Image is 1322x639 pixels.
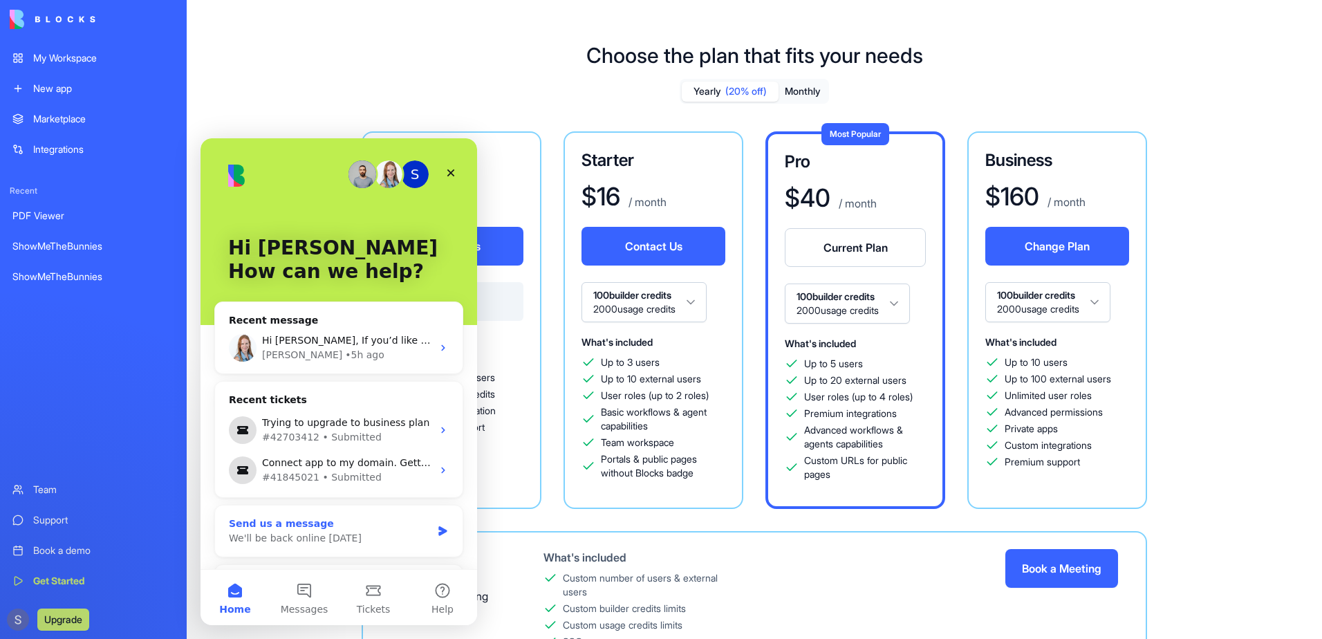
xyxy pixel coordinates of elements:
a: Book a demo [4,537,183,564]
span: Advanced permissions [1005,405,1103,419]
span: Up to 100 external users [1005,372,1111,386]
a: Get Started [4,567,183,595]
div: Connect app to my domain. Getting Client log in errors#41845021 • Submitted [15,312,262,352]
div: Custom builder credits limits [563,602,686,615]
div: PDF Viewer [12,209,174,223]
a: PDF Viewer [4,202,183,230]
div: ShowMeTheBunnies [12,239,174,253]
button: Change Plan [985,227,1129,266]
span: Custom URLs for public pages [804,454,926,481]
div: Connect app to my domain. Getting Client log in errors [62,317,232,332]
span: Premium support [1005,455,1080,469]
span: Tickets [156,466,190,476]
span: Premium integrations [804,407,897,420]
div: Get Started [33,574,174,588]
h1: $ 40 [785,184,830,212]
button: Contact Us [581,227,725,266]
span: Messages [80,466,128,476]
h1: $ 16 [581,183,620,210]
div: Support [33,513,174,527]
span: What's included [581,336,653,348]
a: ShowMeTheBunnies [4,263,183,290]
div: My Workspace [33,51,174,65]
a: Team [4,476,183,503]
p: / month [836,195,877,212]
h3: Starter [581,149,725,172]
button: Messages [69,432,138,487]
p: / month [626,194,667,210]
span: Basic workflows & agent capabilities [601,405,725,433]
button: Tickets [138,432,207,487]
span: User roles (up to 2 roles) [601,389,709,402]
span: Private apps [1005,422,1058,436]
h3: Business [985,149,1129,172]
h1: $ 160 [985,183,1039,210]
a: Integrations [4,136,183,163]
div: Trying to upgrade to business plan [62,277,232,292]
img: ACg8ocJg4p_dPqjhSL03u1SIVTGQdpy5AIiJU7nt3TQW-L-gyDNKzg=s96-c [7,609,29,631]
span: Team workspace [601,436,674,450]
iframe: Intercom live chat [201,138,477,625]
div: • 5h ago [145,210,184,224]
div: Recent tickets [28,254,248,272]
span: Home [19,466,50,476]
div: #41845021 • Submitted [62,332,232,346]
h1: Choose the plan that fits your needs [586,43,923,68]
a: Upgrade [37,612,89,626]
div: Send us a messageWe'll be back online [DATE] [14,367,263,419]
div: Custom number of users & external users [563,571,736,599]
div: ShowMeTheBunnies [12,270,174,284]
button: Current Plan [785,228,926,267]
span: What's included [785,337,856,349]
div: We'll be back online [DATE] [28,393,231,407]
span: What's included [985,336,1056,348]
a: ShowMeTheBunnies [4,232,183,260]
span: Up to 5 users [804,357,863,371]
h3: Pro [785,151,926,173]
div: Custom usage credits limits [563,618,682,632]
a: New app [4,75,183,102]
span: Advanced workflows & agents capabilities [804,423,926,451]
div: #42703412 • Submitted [62,292,232,306]
span: Help [231,466,253,476]
div: Book a demo [33,544,174,557]
button: Book a Meeting [1005,549,1118,588]
div: Integrations [33,142,174,156]
button: Monthly [779,82,827,102]
a: Support [4,506,183,534]
span: Up to 10 users [1005,355,1068,369]
button: Yearly [682,82,779,102]
img: logo [10,10,95,29]
span: Custom integrations [1005,438,1092,452]
div: New app [33,82,174,95]
div: Close [238,22,263,47]
div: Team [33,483,174,497]
div: Send us a message [28,378,231,393]
div: What's included [543,549,736,566]
button: Help [207,432,277,487]
span: Portals & public pages without Blocks badge [601,452,725,480]
span: User roles (up to 4 roles) [804,390,913,404]
div: Trying to upgrade to business plan#42703412 • Submitted [15,272,262,312]
span: Unlimited user roles [1005,389,1092,402]
button: Upgrade [37,609,89,631]
span: Up to 20 external users [804,373,906,387]
span: Up to 3 users [601,355,660,369]
a: Marketplace [4,105,183,133]
div: [PERSON_NAME] [62,210,142,224]
span: Most Popular [830,129,881,139]
div: Marketplace [33,112,174,126]
span: Recent [4,185,183,196]
a: My Workspace [4,44,183,72]
p: / month [1045,194,1086,210]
